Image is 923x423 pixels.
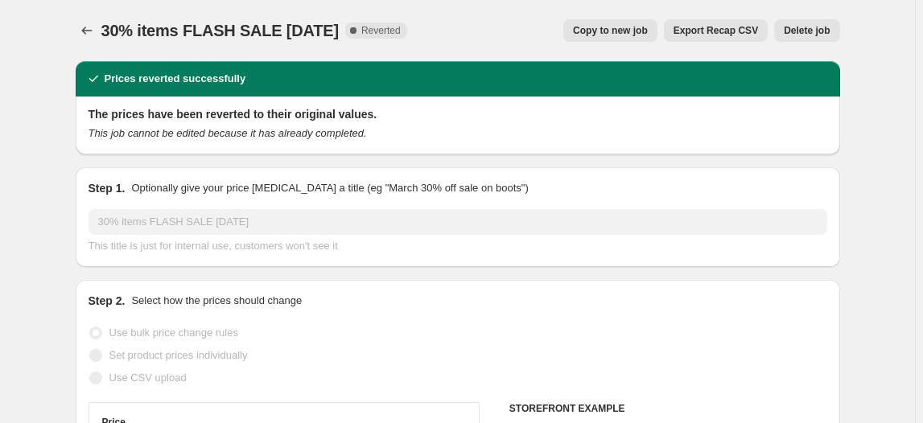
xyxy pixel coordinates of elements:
span: Delete job [784,24,830,37]
span: Set product prices individually [109,349,248,361]
span: This title is just for internal use, customers won't see it [89,240,338,252]
button: Price change jobs [76,19,98,42]
button: Delete job [774,19,839,42]
span: Use CSV upload [109,372,187,384]
h2: The prices have been reverted to their original values. [89,106,827,122]
button: Export Recap CSV [664,19,768,42]
input: 30% off holiday sale [89,209,827,235]
span: 30% items FLASH SALE [DATE] [101,22,339,39]
h6: STOREFRONT EXAMPLE [509,402,827,415]
h2: Step 1. [89,180,126,196]
span: Use bulk price change rules [109,326,238,339]
h2: Step 2. [89,293,126,309]
span: Reverted [361,24,401,37]
h2: Prices reverted successfully [105,71,246,87]
span: Copy to new job [573,24,648,37]
button: Copy to new job [563,19,657,42]
p: Select how the prices should change [131,293,302,309]
p: Optionally give your price [MEDICAL_DATA] a title (eg "March 30% off sale on boots") [131,180,528,196]
span: Export Recap CSV [674,24,758,37]
i: This job cannot be edited because it has already completed. [89,127,367,139]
